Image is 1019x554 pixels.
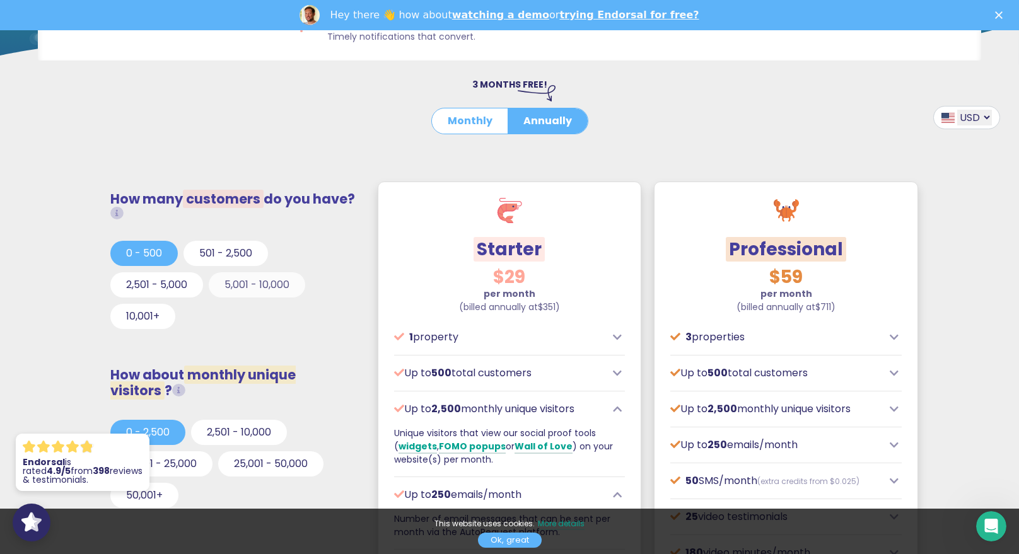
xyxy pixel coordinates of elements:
[394,401,607,417] p: Up to monthly unique visitors
[399,440,437,454] a: widgets
[218,451,323,476] button: 25,001 - 50,000
[493,265,525,289] span: $29
[431,366,451,380] span: 500
[995,11,1008,19] div: Close
[172,384,185,397] i: Unique visitors that view our social proof tools (widgets, FOMO popups or Wall of Love) on your w...
[484,287,535,300] strong: per month
[431,487,451,502] span: 250
[707,401,737,416] span: 2,500
[327,30,475,49] p: Timely notifications that convert.
[670,401,883,417] p: Up to monthly unique visitors
[110,483,178,508] button: 50,001+
[110,272,203,297] button: 2,501 - 5,000
[670,366,883,381] p: Up to total customers
[183,190,264,208] span: customers
[474,237,545,262] span: Starter
[757,476,859,487] span: (extra credits from $0.025)
[23,458,143,484] p: is rated from reviews & testimonials.
[497,198,522,223] img: shrimp.svg
[670,330,883,345] p: properties
[431,401,461,416] span: 2,500
[300,5,320,25] img: Profile image for Dean
[760,287,812,300] strong: per month
[515,440,573,454] a: Wall of Love
[209,272,305,297] button: 5,001 - 10,000
[472,78,547,91] span: 3 MONTHS FREE!
[815,301,831,313] span: $711
[737,301,836,313] span: (billed annually at )
[538,518,585,530] a: More details
[478,533,542,548] a: Ok, great
[110,241,178,266] button: 0 - 500
[23,456,65,468] strong: Endorsal
[93,465,110,477] strong: 398
[13,518,1006,529] p: This website uses cookies.
[110,191,356,220] h3: How many do you have?
[394,366,607,381] p: Up to total customers
[191,420,287,445] button: 2,501 - 10,000
[726,237,846,262] span: Professional
[685,473,699,488] span: 50
[518,85,556,101] img: arrow-right-down.svg
[452,9,549,21] a: watching a demo
[508,108,588,134] button: Annually
[394,427,626,466] p: Unique visitors that view our social proof tools ( , or ) on your website(s) per month.
[110,420,185,445] button: 0 - 2,500
[769,265,803,289] span: $59
[394,487,607,502] p: Up to emails/month
[409,330,413,344] span: 1
[685,330,692,344] span: 3
[439,440,506,454] a: FOMO popups
[432,108,508,134] button: Monthly
[559,9,699,21] a: trying Endorsal for free?
[110,304,175,329] button: 10,001+
[394,330,607,345] p: property
[670,437,883,453] p: Up to emails/month
[670,473,883,488] p: SMS/month
[330,9,699,21] div: Hey there 👋 how about or
[707,437,727,452] span: 250
[707,366,728,380] span: 500
[976,511,1006,541] iframe: Intercom live chat
[110,207,124,220] i: Total customers from whom you request testimonials/reviews.
[110,366,296,400] span: monthly unique visitors
[538,301,556,313] span: $351
[110,367,356,398] h3: How about ?
[183,241,268,266] button: 501 - 2,500
[110,451,213,476] button: 10,001 - 25,000
[47,465,71,477] strong: 4.9/5
[459,301,560,313] span: (billed annually at )
[774,198,799,223] img: crab.svg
